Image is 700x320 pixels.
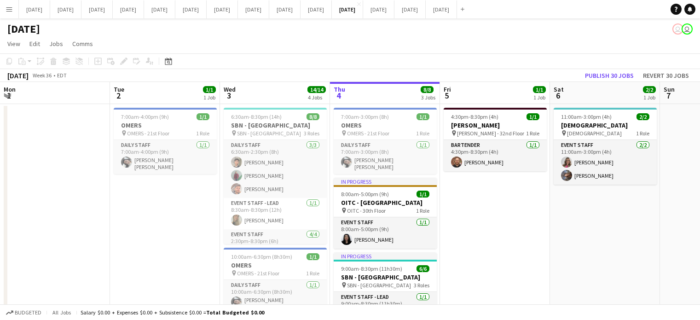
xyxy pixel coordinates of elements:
[334,140,437,174] app-card-role: Daily Staff1/17:00am-3:00pm (8h)[PERSON_NAME] [PERSON_NAME]
[561,113,612,120] span: 11:00am-3:00pm (4h)
[334,121,437,129] h3: OMERS
[301,0,332,18] button: [DATE]
[672,23,683,35] app-user-avatar: Jolanta Rokowski
[444,108,547,171] app-job-card: 4:30pm-8:30pm (4h)1/1[PERSON_NAME] [PERSON_NAME] - 32nd Floor1 RoleBartender1/14:30pm-8:30pm (4h)...
[636,113,649,120] span: 2/2
[347,207,386,214] span: OITC - 30th Floor
[114,140,217,174] app-card-role: Daily Staff1/17:00am-4:00pm (9h)[PERSON_NAME] [PERSON_NAME]
[643,86,656,93] span: 2/2
[4,38,24,50] a: View
[307,253,319,260] span: 1/1
[224,280,327,314] app-card-role: Daily Staff1/110:00am-6:30pm (8h30m)[PERSON_NAME] [PERSON_NAME]
[581,70,637,81] button: Publish 30 jobs
[334,108,437,174] div: 7:00am-3:00pm (8h)1/1OMERS OMERS - 21st Floor1 RoleDaily Staff1/17:00am-3:00pm (8h)[PERSON_NAME] ...
[5,308,43,318] button: Budgeted
[112,90,124,101] span: 2
[304,130,319,137] span: 3 Roles
[442,90,451,101] span: 5
[49,40,63,48] span: Jobs
[50,0,81,18] button: [DATE]
[81,309,264,316] div: Salary $0.00 + Expenses $0.00 + Subsistence $0.00 =
[224,229,327,303] app-card-role: Event Staff4/42:30pm-8:30pm (6h)
[416,207,429,214] span: 1 Role
[567,130,622,137] span: [DEMOGRAPHIC_DATA]
[554,108,657,185] app-job-card: 11:00am-3:00pm (4h)2/2[DEMOGRAPHIC_DATA] [DEMOGRAPHIC_DATA]1 RoleEvent Staff2/211:00am-3:00pm (4h...
[307,86,326,93] span: 14/14
[533,86,546,93] span: 1/1
[334,178,437,249] app-job-card: In progress8:00am-5:00pm (9h)1/1OITC - [GEOGRAPHIC_DATA] OITC - 30th Floor1 RoleEvent Staff1/18:0...
[444,121,547,129] h3: [PERSON_NAME]
[457,130,524,137] span: [PERSON_NAME] - 32nd Floor
[334,273,437,281] h3: SBN - [GEOGRAPHIC_DATA]
[426,0,457,18] button: [DATE]
[113,0,144,18] button: [DATE]
[308,94,325,101] div: 4 Jobs
[421,94,435,101] div: 3 Jobs
[224,248,327,314] app-job-card: 10:00am-6:30pm (8h30m)1/1OMERS OMERS - 21st Floor1 RoleDaily Staff1/110:00am-6:30pm (8h30m)[PERSO...
[121,113,169,120] span: 7:00am-4:00pm (9h)
[417,191,429,198] span: 1/1
[7,40,20,48] span: View
[552,90,564,101] span: 6
[332,90,345,101] span: 4
[526,130,539,137] span: 1 Role
[19,0,50,18] button: [DATE]
[444,140,547,171] app-card-role: Bartender1/14:30pm-8:30pm (4h)[PERSON_NAME]
[662,90,675,101] span: 7
[554,85,564,93] span: Sat
[341,191,389,198] span: 8:00am-5:00pm (9h)
[4,85,16,93] span: Mon
[196,130,209,137] span: 1 Role
[526,113,539,120] span: 1/1
[682,23,693,35] app-user-avatar: Jolanta Rokowski
[237,130,301,137] span: SBN - [GEOGRAPHIC_DATA]
[127,130,169,137] span: OMERS - 21st Floor
[639,70,693,81] button: Revert 30 jobs
[114,108,217,174] app-job-card: 7:00am-4:00pm (9h)1/1OMERS OMERS - 21st Floor1 RoleDaily Staff1/17:00am-4:00pm (9h)[PERSON_NAME] ...
[144,0,175,18] button: [DATE]
[231,253,292,260] span: 10:00am-6:30pm (8h30m)
[334,217,437,249] app-card-role: Event Staff1/18:00am-5:00pm (9h)[PERSON_NAME]
[307,113,319,120] span: 8/8
[30,72,53,79] span: Week 36
[175,0,207,18] button: [DATE]
[207,0,238,18] button: [DATE]
[224,85,236,93] span: Wed
[222,90,236,101] span: 3
[7,71,29,80] div: [DATE]
[347,282,411,289] span: SBN - [GEOGRAPHIC_DATA]
[57,72,67,79] div: EDT
[81,0,113,18] button: [DATE]
[237,270,279,277] span: OMERS - 21st Floor
[203,86,216,93] span: 1/1
[197,113,209,120] span: 1/1
[347,130,389,137] span: OMERS - 21st Floor
[332,0,363,18] button: [DATE]
[203,94,215,101] div: 1 Job
[7,22,40,36] h1: [DATE]
[224,121,327,129] h3: SBN - [GEOGRAPHIC_DATA]
[334,85,345,93] span: Thu
[363,0,394,18] button: [DATE]
[26,38,44,50] a: Edit
[46,38,67,50] a: Jobs
[533,94,545,101] div: 1 Job
[238,0,269,18] button: [DATE]
[341,113,389,120] span: 7:00am-3:00pm (8h)
[224,108,327,244] app-job-card: 6:30am-8:30pm (14h)8/8SBN - [GEOGRAPHIC_DATA] SBN - [GEOGRAPHIC_DATA]3 RolesDaily Staff3/36:30am-...
[69,38,97,50] a: Comms
[554,140,657,185] app-card-role: Event Staff2/211:00am-3:00pm (4h)[PERSON_NAME][PERSON_NAME]
[643,94,655,101] div: 1 Job
[231,113,282,120] span: 6:30am-8:30pm (14h)
[72,40,93,48] span: Comms
[114,121,217,129] h3: OMERS
[51,309,73,316] span: All jobs
[15,309,41,316] span: Budgeted
[224,198,327,229] app-card-role: Event Staff - Lead1/18:30am-8:30pm (12h)[PERSON_NAME]
[2,90,16,101] span: 1
[206,309,264,316] span: Total Budgeted $0.00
